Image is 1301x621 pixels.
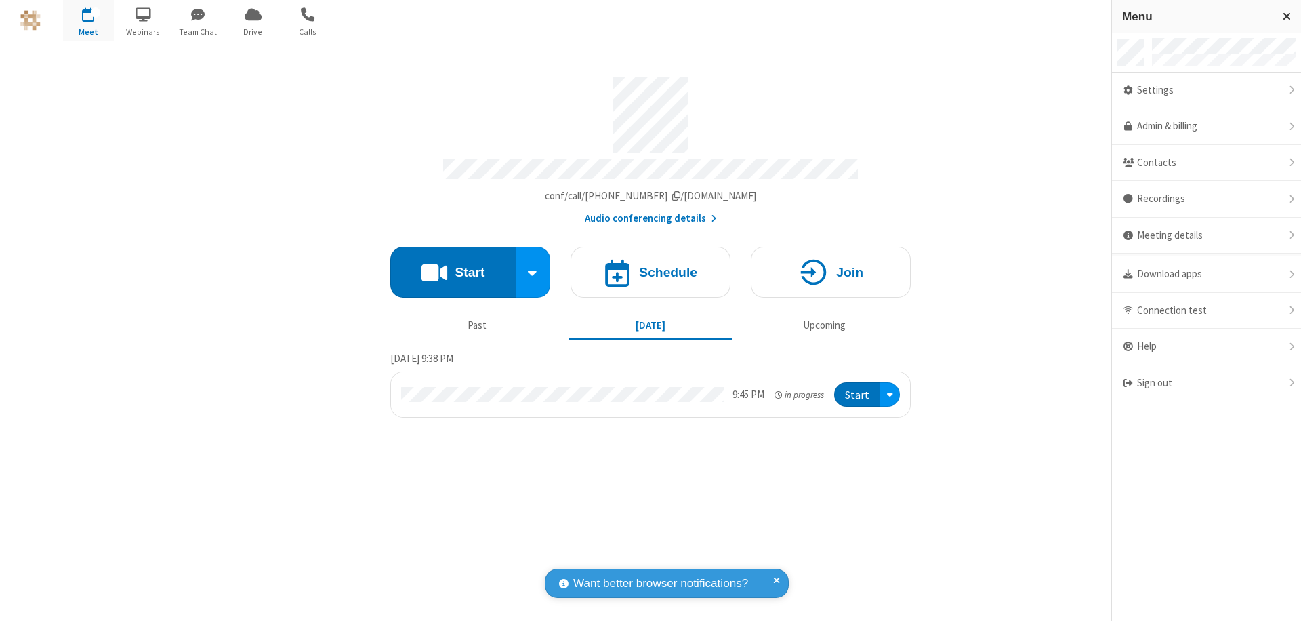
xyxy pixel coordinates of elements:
button: Start [390,247,516,298]
div: Open menu [880,382,900,407]
span: [DATE] 9:38 PM [390,352,453,365]
h4: Join [836,266,863,279]
h4: Schedule [639,266,697,279]
div: Recordings [1112,181,1301,218]
section: Today's Meetings [390,350,911,418]
div: Download apps [1112,256,1301,293]
button: Past [396,313,559,338]
div: Start conference options [516,247,551,298]
div: 1 [91,7,100,18]
button: Audio conferencing details [585,211,717,226]
span: Drive [228,26,278,38]
div: Contacts [1112,145,1301,182]
button: [DATE] [569,313,732,338]
img: QA Selenium DO NOT DELETE OR CHANGE [20,10,41,31]
h4: Start [455,266,484,279]
div: Settings [1112,73,1301,109]
span: Team Chat [173,26,224,38]
button: Join [751,247,911,298]
div: Sign out [1112,365,1301,401]
div: Help [1112,329,1301,365]
span: Webinars [118,26,169,38]
span: Want better browser notifications? [573,575,748,593]
button: Copy my meeting room linkCopy my meeting room link [545,188,757,204]
em: in progress [775,388,824,401]
div: Connection test [1112,293,1301,329]
span: Calls [283,26,333,38]
section: Account details [390,67,911,226]
span: Meet [63,26,114,38]
div: Meeting details [1112,218,1301,254]
button: Start [834,382,880,407]
div: 9:45 PM [732,387,764,403]
button: Upcoming [743,313,906,338]
h3: Menu [1122,10,1271,23]
button: Schedule [571,247,730,298]
span: Copy my meeting room link [545,189,757,202]
a: Admin & billing [1112,108,1301,145]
